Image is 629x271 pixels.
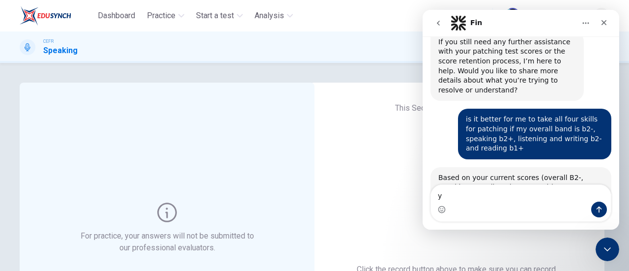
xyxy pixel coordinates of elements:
[423,10,619,230] iframe: Intercom live chat
[8,175,188,192] textarea: Message…
[20,6,94,26] a: EduSynch logo
[43,38,54,45] span: CEFR
[251,7,297,25] button: Analysis
[16,163,181,202] div: Based on your current scores (overall B2-, speaking B2+, listening B2-, writing B2-, reading B1+)...
[596,238,619,261] iframe: Intercom live chat
[395,102,519,114] h6: This Section Requires a Microphone
[43,45,78,57] h1: Speaking
[79,230,256,254] h6: For practice, your answers will not be submitted to our professional evaluators.
[505,8,520,24] img: Profile picture
[192,7,247,25] button: Start a test
[98,10,135,22] span: Dashboard
[20,6,71,26] img: EduSynch logo
[255,10,284,22] span: Analysis
[196,10,234,22] span: Start a test
[143,7,188,25] button: Practice
[147,10,175,22] span: Practice
[169,192,184,208] button: Send a message…
[15,196,23,204] button: Emoji picker
[94,7,139,25] button: Dashboard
